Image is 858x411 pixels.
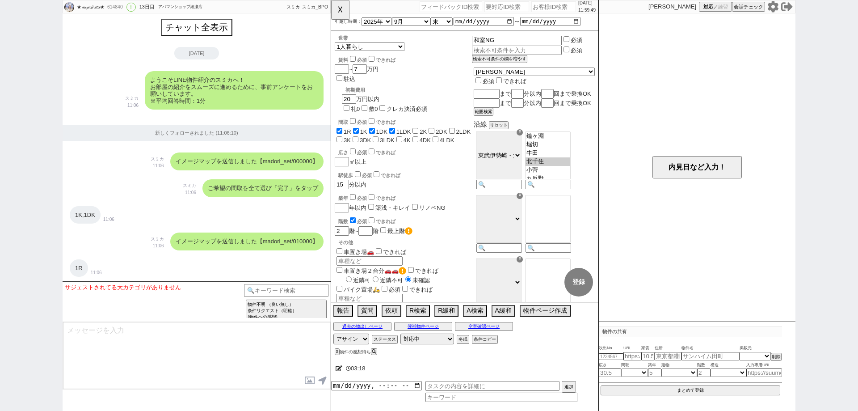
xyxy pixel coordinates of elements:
input: 10.5 [641,352,655,360]
button: 削除 [771,353,782,361]
button: X [335,348,340,355]
span: 住所 [655,345,681,352]
p: 11:06 [91,269,102,276]
input: タスクの内容を詳細に [425,381,559,391]
span: 家賃 [641,345,655,352]
input: 2 [697,369,711,377]
p: 物件の共有 [599,326,782,337]
input: 30.5 [599,369,621,377]
input: 5 [648,369,661,377]
button: 物件不明 （良い無し） 条件リクエスト（明確） (物件への感想) [246,300,327,322]
div: 13日目 [139,4,155,11]
p: 11:06 [103,216,114,223]
div: ようこそLINE物件紹介のスミカへ！ お部屋の紹介をスムーズに進めるために、事前アンケートをお願いしています。 ※平均回答時間：1分 [145,71,324,110]
span: 構造 [711,362,746,369]
input: 1234567 [599,353,623,360]
p: スミカ [183,182,196,189]
div: 614840 [105,4,125,11]
p: 11:06 [151,162,164,169]
button: 候補物件ページ [394,322,452,331]
button: まとめて登録 [601,386,780,395]
img: 0hGiDcMiniGEZpGgZnHJBmeBlKGyxKa0FUQisHIV4eQHADL1dFEixXKF0TFSVVK1pDR3QDcwsTEnJLbzpMEyRTYChHJn4dciA... [64,2,74,12]
button: チャット全表示 [161,19,232,36]
span: スミカ_BPO [302,4,328,9]
button: ステータス [372,335,398,344]
button: 条件コピー [472,335,498,344]
span: 広さ [599,362,621,369]
span: 建物 [661,362,697,369]
p: スミカ [125,95,139,102]
div: ご希望の間取を全て選び「完了」をタップ [202,179,324,197]
span: 03:18 [351,365,366,372]
input: 🔍キーワード検索 [244,284,328,297]
div: アパマンショップ綾瀬店 [158,4,202,11]
span: 吹出No [599,345,623,352]
span: 築年 [648,362,661,369]
button: 追加 [562,381,576,393]
p: スミカ [151,236,164,243]
span: URL [623,345,641,352]
p: 11:06 [151,242,164,250]
input: https://suumo.jp/chintai/jnc_000022489271 [623,352,641,360]
button: 冬眠 [457,335,469,344]
div: [DATE] [174,47,219,59]
div: 1K,1DK [70,206,101,224]
button: 過去の物出しページ [333,322,391,331]
p: 11:06 [125,102,139,109]
span: 物件名 [681,345,740,352]
span: 間取 [621,362,648,369]
p: 11:06 [183,189,196,196]
input: キーワード [425,393,577,402]
p: スミカ [151,156,164,163]
div: サジェストされてる大カテゴリがありません [65,284,244,291]
input: サンハイム田町 [681,352,740,360]
span: 階数 [697,362,711,369]
div: 物件の感想待ち [335,349,379,354]
button: 空室確認ページ [455,322,513,331]
input: https://suumo.jp/chintai/jnc_000022489271 [746,369,782,377]
div: ! [126,3,136,12]
div: イメージマップを送信しました【madori_set/010000】 [170,233,324,250]
span: 入力専用URL [746,362,782,369]
div: イメージマップを送信しました【madori_set/000000】 [170,153,324,170]
span: スミカ [286,4,300,9]
div: ★𝓶𝓲𝔂𝓪𝓼𝓱𝓲𝓽𝓪★ [76,4,105,11]
div: 新しくフォローされました (11:06:10) [63,125,331,141]
input: 東京都港区海岸３ [655,352,681,360]
div: 1R [70,259,88,277]
span: 掲載元 [740,345,752,352]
